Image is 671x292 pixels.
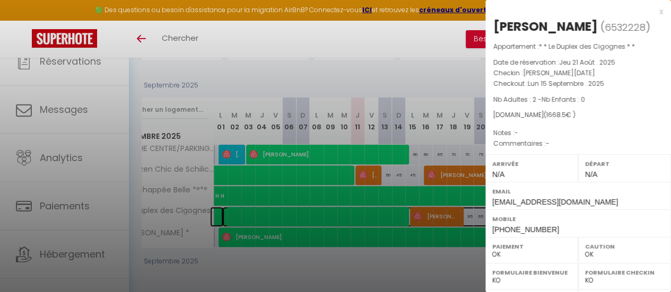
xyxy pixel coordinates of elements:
[493,41,663,52] p: Appartement :
[542,95,585,104] span: Nb Enfants : 0
[485,5,663,18] div: x
[544,110,576,119] span: ( € )
[492,186,664,197] label: Email
[605,21,646,34] span: 6532228
[8,4,40,36] button: Ouvrir le widget de chat LiveChat
[492,198,618,206] span: [EMAIL_ADDRESS][DOMAIN_NAME]
[492,241,571,252] label: Paiement
[493,128,663,138] p: Notes :
[493,110,663,120] div: [DOMAIN_NAME]
[492,214,664,224] label: Mobile
[515,128,518,137] span: -
[585,241,664,252] label: Caution
[546,139,550,148] span: -
[493,138,663,149] p: Commentaires :
[493,78,663,89] p: Checkout :
[539,42,635,51] span: * * Le Duplex des Cigognes * *
[493,18,598,35] div: [PERSON_NAME]
[493,57,663,68] p: Date de réservation :
[493,68,663,78] p: Checkin :
[600,20,650,34] span: ( )
[492,158,571,169] label: Arrivée
[523,68,595,77] span: [PERSON_NAME][DATE]
[492,225,559,234] span: [PHONE_NUMBER]
[546,110,566,119] span: 1668.5
[585,158,664,169] label: Départ
[492,170,504,179] span: N/A
[626,244,663,284] iframe: Chat
[559,58,615,67] span: Jeu 21 Août . 2025
[492,267,571,278] label: Formulaire Bienvenue
[528,79,604,88] span: Lun 15 Septembre . 2025
[585,267,664,278] label: Formulaire Checkin
[493,95,585,104] span: Nb Adultes : 2 -
[585,170,597,179] span: N/A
